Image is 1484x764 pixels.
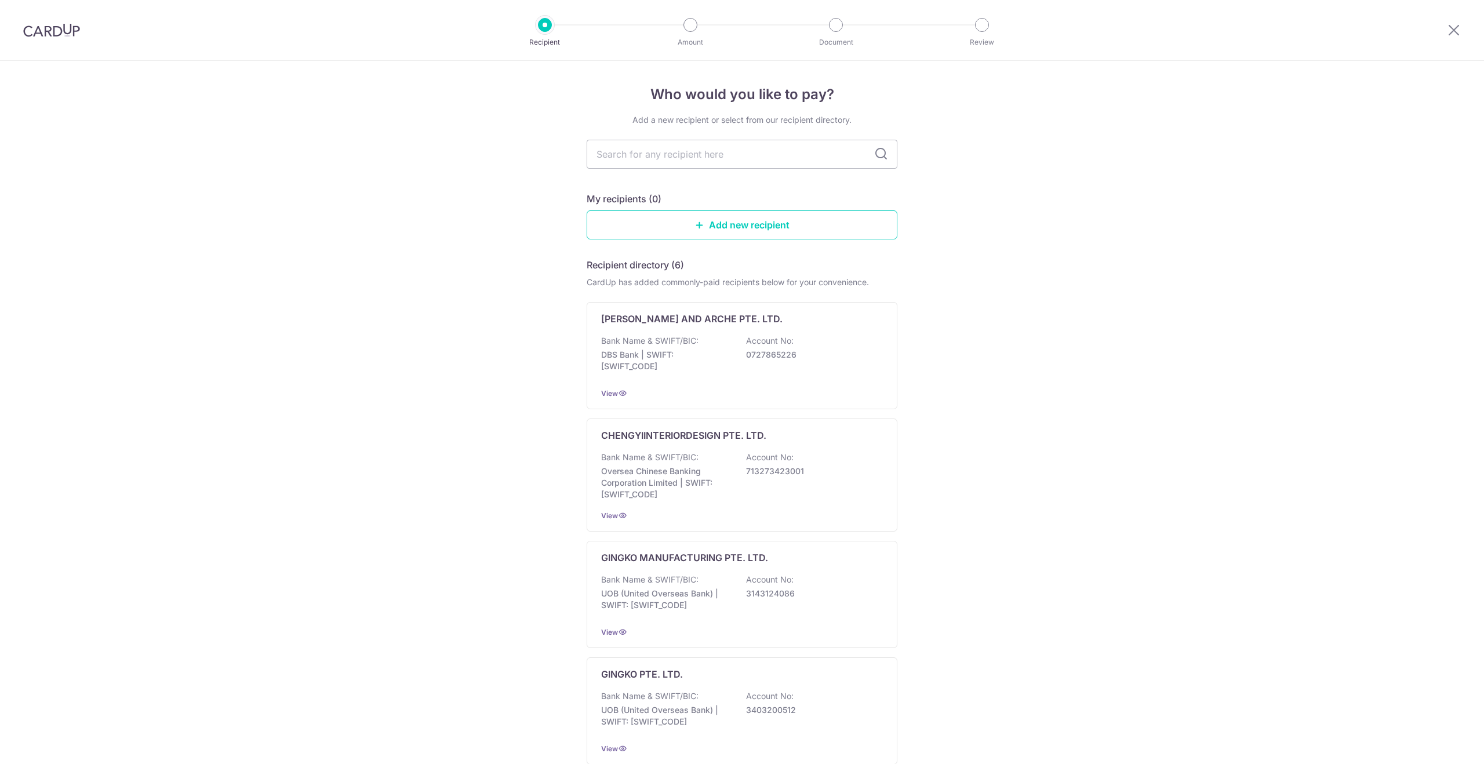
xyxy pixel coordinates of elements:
[601,744,618,753] a: View
[746,465,876,477] p: 713273423001
[601,349,731,372] p: DBS Bank | SWIFT: [SWIFT_CODE]
[601,465,731,500] p: Oversea Chinese Banking Corporation Limited | SWIFT: [SWIFT_CODE]
[601,312,783,326] p: [PERSON_NAME] AND ARCHE PTE. LTD.
[601,452,699,463] p: Bank Name & SWIFT/BIC:
[587,114,897,126] div: Add a new recipient or select from our recipient directory.
[601,667,683,681] p: GINGKO PTE. LTD.
[601,511,618,520] a: View
[746,349,876,361] p: 0727865226
[746,588,876,599] p: 3143124086
[587,258,684,272] h5: Recipient directory (6)
[601,588,731,611] p: UOB (United Overseas Bank) | SWIFT: [SWIFT_CODE]
[601,690,699,702] p: Bank Name & SWIFT/BIC:
[587,277,897,288] div: CardUp has added commonly-paid recipients below for your convenience.
[601,574,699,585] p: Bank Name & SWIFT/BIC:
[746,452,794,463] p: Account No:
[502,37,588,48] p: Recipient
[746,574,794,585] p: Account No:
[939,37,1025,48] p: Review
[601,428,766,442] p: CHENGYIINTERIORDESIGN PTE. LTD.
[587,210,897,239] a: Add new recipient
[601,389,618,398] a: View
[793,37,879,48] p: Document
[587,84,897,105] h4: Who would you like to pay?
[746,690,794,702] p: Account No:
[648,37,733,48] p: Amount
[601,704,731,727] p: UOB (United Overseas Bank) | SWIFT: [SWIFT_CODE]
[587,192,661,206] h5: My recipients (0)
[23,23,80,37] img: CardUp
[746,335,794,347] p: Account No:
[601,628,618,636] a: View
[746,704,876,716] p: 3403200512
[601,335,699,347] p: Bank Name & SWIFT/BIC:
[601,551,768,565] p: GINGKO MANUFACTURING PTE. LTD.
[587,140,897,169] input: Search for any recipient here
